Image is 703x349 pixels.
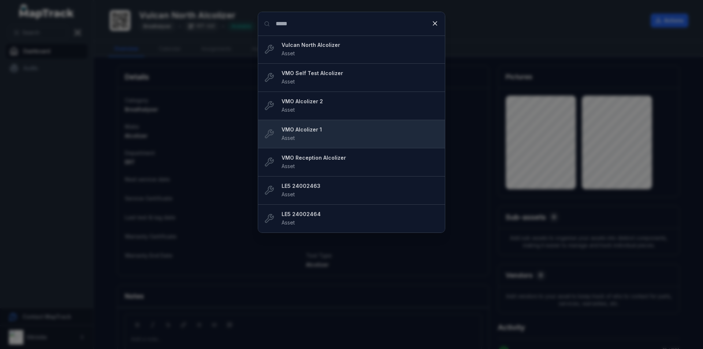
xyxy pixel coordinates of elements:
[282,41,439,49] strong: Vulcan North Alcolizer
[282,211,439,218] strong: LE5 24002464
[282,41,439,57] a: Vulcan North AlcolizerAsset
[282,107,295,113] span: Asset
[282,163,295,169] span: Asset
[282,98,439,114] a: VMO Alcolizer 2Asset
[282,154,439,161] strong: VMO Reception Alcolizer
[282,182,439,198] a: LE5 24002463Asset
[282,135,295,141] span: Asset
[282,50,295,56] span: Asset
[282,219,295,226] span: Asset
[282,126,439,142] a: VMO Alcolizer 1Asset
[282,78,295,85] span: Asset
[282,70,439,77] strong: VMO Self Test Alcolizer
[282,70,439,86] a: VMO Self Test AlcolizerAsset
[282,211,439,227] a: LE5 24002464Asset
[282,126,439,133] strong: VMO Alcolizer 1
[282,98,439,105] strong: VMO Alcolizer 2
[282,191,295,197] span: Asset
[282,182,439,190] strong: LE5 24002463
[282,154,439,170] a: VMO Reception AlcolizerAsset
